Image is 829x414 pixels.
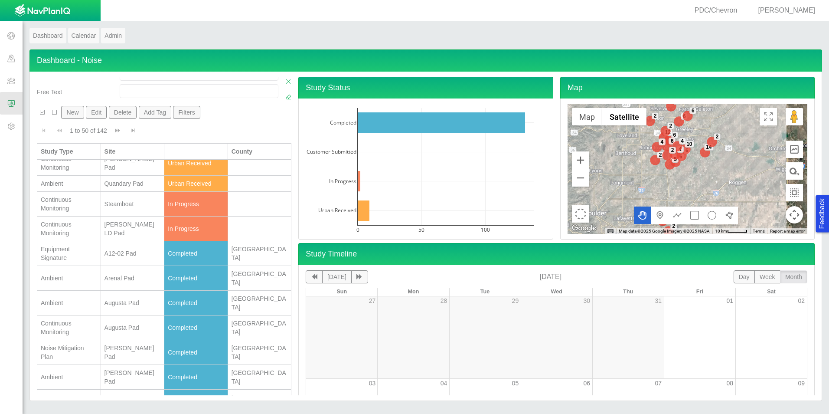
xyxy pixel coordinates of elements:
img: UrbanGroupSolutionsTheme$USG_Images$logo.png [14,4,70,18]
td: Belford Pad [101,365,165,390]
div: Steamboat [104,200,161,208]
div: [PERSON_NAME] Pad [104,368,161,386]
div: Arenal Pad [104,274,161,283]
td: Ambient [37,176,101,192]
button: month [780,270,807,283]
td: Augusta Pad [101,291,165,315]
th: Site [101,143,165,160]
div: A12-02 Pad [104,249,161,258]
button: Zoom in [572,151,589,169]
button: day [734,270,755,283]
div: [GEOGRAPHIC_DATA] [232,393,288,411]
a: 27 [369,297,376,304]
div: Ambient [41,299,97,307]
button: Draw a polygon [721,207,738,224]
td: Ambient [37,291,101,315]
td: Steamboat [101,192,165,217]
a: Calendar [68,28,100,43]
div: 10 [685,141,694,148]
div: [GEOGRAPHIC_DATA] [232,368,288,386]
div: County [232,147,288,156]
span: Tue [480,289,490,295]
button: Measure [786,184,803,201]
span: PDC/Chevron [695,7,738,14]
button: Add Tag [139,106,172,119]
td: Weld County [228,266,292,291]
button: Draw a rectangle [686,207,703,224]
th: Study Type [37,143,101,160]
div: Completed [168,348,224,357]
div: Noise Mitigation Plan [41,344,97,361]
div: [GEOGRAPHIC_DATA] [232,319,288,336]
td: Urban Received [164,151,228,176]
div: Completed [168,373,224,381]
td: A12-02 Pad [101,241,165,266]
td: Completed [164,241,228,266]
td: Ambient [37,365,101,390]
a: 07 [655,380,662,387]
a: Close Filters [285,77,291,86]
button: Elevation [786,141,803,158]
div: 2 [667,122,674,129]
div: 4 [679,138,686,145]
button: Keyboard shortcuts [607,228,614,234]
div: 2 [669,147,676,154]
span: Fri [696,289,703,295]
td: Chatfield Pad [101,151,165,176]
div: Completed [168,323,224,332]
td: Completed [164,365,228,390]
td: Weld County [228,315,292,340]
a: 08 [726,380,733,387]
a: Clear Filters [285,93,291,102]
a: 02 [798,297,805,304]
a: 04 [441,380,447,387]
button: Select area [572,205,589,223]
div: In Progress [168,200,224,208]
td: Weld County [228,340,292,365]
td: Completed [164,315,228,340]
div: Equipment Signature [41,245,97,262]
button: Go to next page [111,122,124,139]
td: Weld County [228,365,292,390]
span: Sat [767,289,776,295]
a: 30 [584,297,591,304]
div: 2 [714,133,721,140]
th: Status [164,143,228,160]
button: Move the map [634,207,651,224]
span: Wed [551,289,562,295]
td: Quandary Pad [101,176,165,192]
div: [GEOGRAPHIC_DATA] [232,245,288,262]
div: 6 [690,107,697,114]
a: 31 [655,297,662,304]
img: Google [570,223,598,234]
td: Augusta Pad [101,315,165,340]
td: Ambient [37,266,101,291]
td: Equipment Signature [37,241,101,266]
td: In Progress [164,192,228,217]
button: Edit [86,106,107,119]
button: Toggle Fullscreen in browser window [760,108,777,125]
div: 1 to 50 of 142 [66,126,111,138]
a: Open this area in Google Maps (opens a new window) [570,223,598,234]
a: 01 [726,297,733,304]
div: Urban Received [168,159,224,168]
td: Completed [164,340,228,365]
div: Continuous Monitoring [41,220,97,237]
div: 2 [670,223,677,230]
div: Status [168,147,224,156]
a: Admin [101,28,125,43]
div: Completed [168,249,224,258]
a: 06 [584,380,591,387]
div: 6 [671,131,678,138]
td: Arenal Pad [101,266,165,291]
div: Completed [168,299,224,307]
button: Feedback [816,195,829,232]
td: Completed [164,266,228,291]
button: Show satellite imagery [602,108,646,125]
span: Thu [623,289,633,295]
div: Study Type [41,147,97,156]
button: previous [306,270,322,283]
button: Filters [173,106,200,119]
a: 28 [441,297,447,304]
div: Completed [168,274,224,283]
